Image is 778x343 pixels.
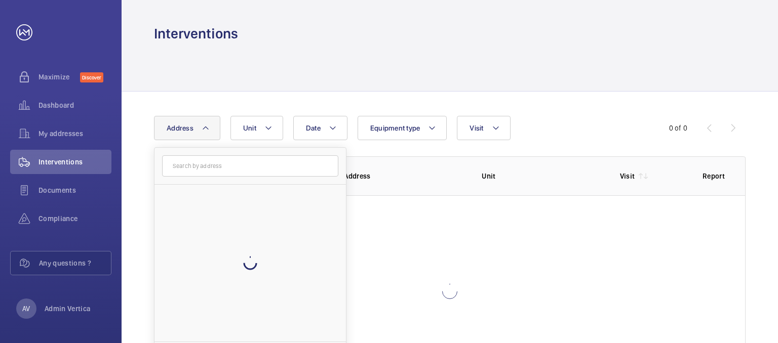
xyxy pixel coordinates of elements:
span: Discover [80,72,103,82]
span: Address [167,124,193,132]
h1: Interventions [154,24,238,43]
button: Date [293,116,347,140]
span: Documents [38,185,111,195]
span: Unit [243,124,256,132]
button: Address [154,116,220,140]
p: Visit [620,171,635,181]
span: Interventions [38,157,111,167]
button: Unit [230,116,283,140]
p: AV [22,304,30,314]
p: Report [703,171,725,181]
div: 0 of 0 [669,123,687,133]
span: Dashboard [38,100,111,110]
button: Equipment type [358,116,447,140]
span: Any questions ? [39,258,111,268]
span: My addresses [38,128,111,139]
span: Visit [470,124,483,132]
span: Equipment type [370,124,420,132]
span: Maximize [38,72,80,82]
button: Visit [457,116,510,140]
p: Address [344,171,465,181]
p: Admin Vertica [45,304,91,314]
span: Date [306,124,321,132]
p: Unit [482,171,603,181]
span: Compliance [38,213,111,224]
input: Search by address [162,155,338,177]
